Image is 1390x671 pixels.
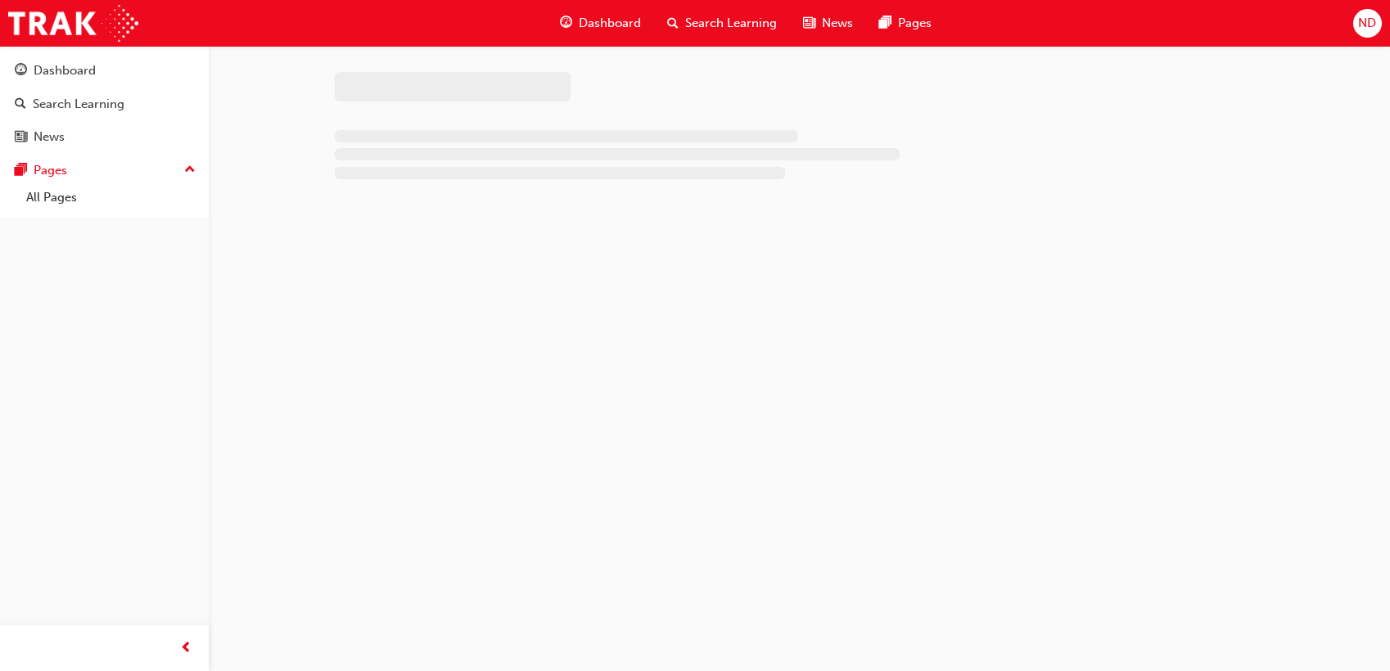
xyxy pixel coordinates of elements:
[34,61,96,80] div: Dashboard
[7,52,202,155] button: DashboardSearch LearningNews
[8,5,138,42] img: Trak
[654,7,790,40] a: search-iconSearch Learning
[803,13,815,34] span: news-icon
[866,7,945,40] a: pages-iconPages
[7,155,202,186] button: Pages
[15,130,27,145] span: news-icon
[667,13,679,34] span: search-icon
[822,14,853,33] span: News
[15,97,26,112] span: search-icon
[34,128,65,146] div: News
[33,95,124,114] div: Search Learning
[180,638,192,659] span: prev-icon
[685,14,777,33] span: Search Learning
[20,185,202,210] a: All Pages
[879,13,891,34] span: pages-icon
[7,56,202,86] a: Dashboard
[34,161,67,180] div: Pages
[15,164,27,178] span: pages-icon
[184,160,196,181] span: up-icon
[7,89,202,119] a: Search Learning
[898,14,932,33] span: Pages
[579,14,641,33] span: Dashboard
[1353,9,1382,38] button: ND
[1358,14,1376,33] span: ND
[7,122,202,152] a: News
[547,7,654,40] a: guage-iconDashboard
[790,7,866,40] a: news-iconNews
[560,13,572,34] span: guage-icon
[15,64,27,79] span: guage-icon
